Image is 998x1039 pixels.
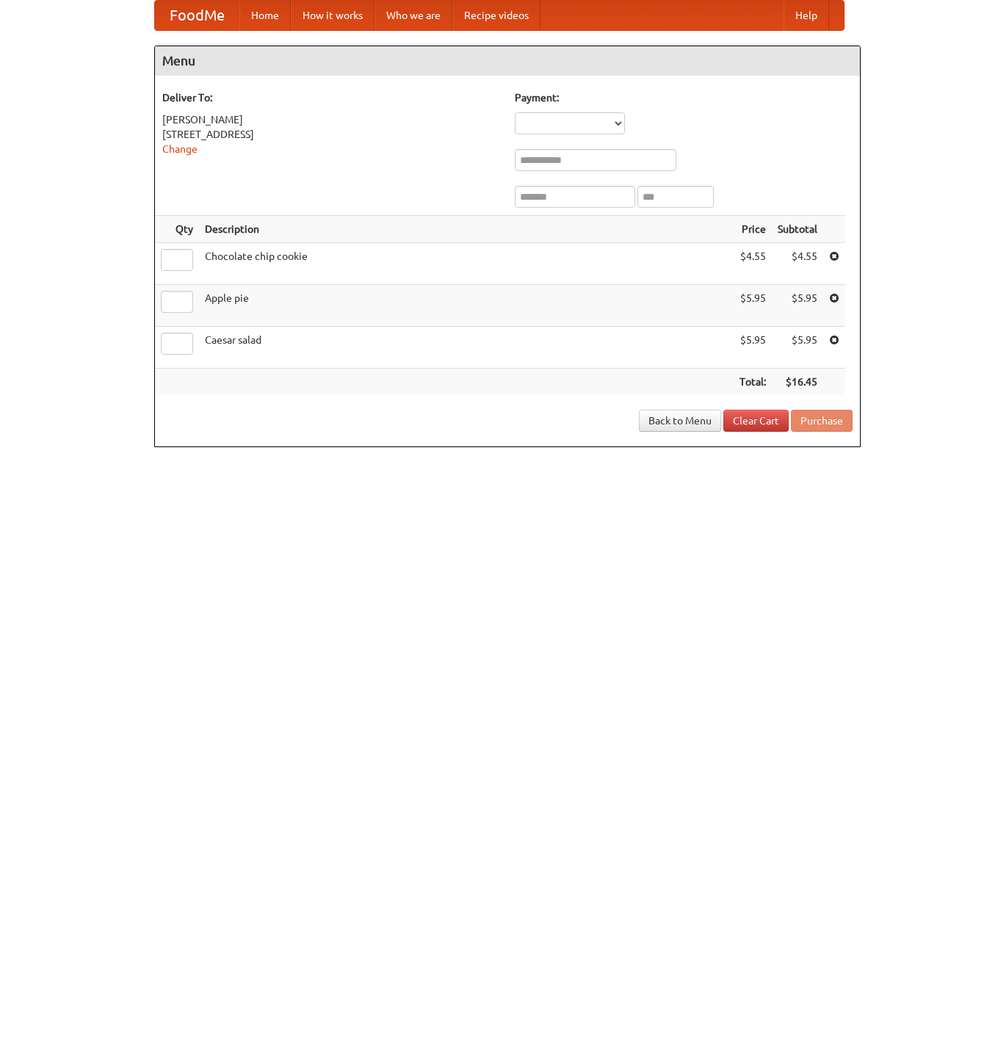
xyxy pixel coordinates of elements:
[162,143,198,155] a: Change
[375,1,452,30] a: Who we are
[772,216,823,243] th: Subtotal
[784,1,829,30] a: Help
[734,369,772,396] th: Total:
[772,327,823,369] td: $5.95
[199,285,734,327] td: Apple pie
[734,285,772,327] td: $5.95
[155,1,239,30] a: FoodMe
[155,46,860,76] h4: Menu
[734,243,772,285] td: $4.55
[155,216,199,243] th: Qty
[772,243,823,285] td: $4.55
[162,90,500,105] h5: Deliver To:
[199,327,734,369] td: Caesar salad
[639,410,721,432] a: Back to Menu
[772,369,823,396] th: $16.45
[452,1,540,30] a: Recipe videos
[162,127,500,142] div: [STREET_ADDRESS]
[515,90,853,105] h5: Payment:
[734,216,772,243] th: Price
[723,410,789,432] a: Clear Cart
[772,285,823,327] td: $5.95
[734,327,772,369] td: $5.95
[791,410,853,432] button: Purchase
[199,216,734,243] th: Description
[291,1,375,30] a: How it works
[199,243,734,285] td: Chocolate chip cookie
[162,112,500,127] div: [PERSON_NAME]
[239,1,291,30] a: Home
